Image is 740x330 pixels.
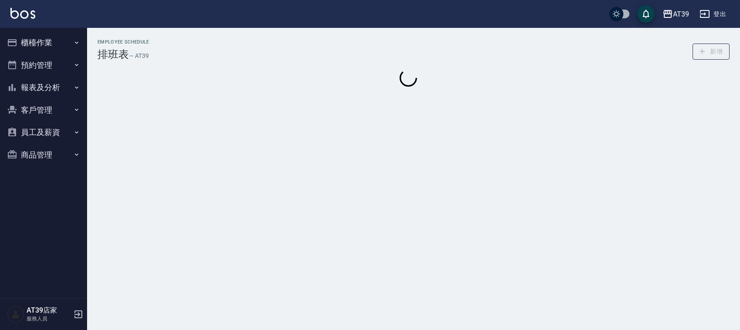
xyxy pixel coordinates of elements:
[27,315,71,323] p: 服務人員
[673,9,689,20] div: AT39
[3,31,84,54] button: 櫃檯作業
[637,5,655,23] button: save
[3,121,84,144] button: 員工及薪資
[27,306,71,315] h5: AT39店家
[659,5,693,23] button: AT39
[10,8,35,19] img: Logo
[7,306,24,323] img: Person
[3,144,84,166] button: 商品管理
[98,48,129,61] h3: 排班表
[129,51,149,61] h6: — AT39
[3,99,84,121] button: 客戶管理
[3,76,84,99] button: 報表及分析
[98,39,149,45] h2: Employee Schedule
[3,54,84,77] button: 預約管理
[696,6,730,22] button: 登出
